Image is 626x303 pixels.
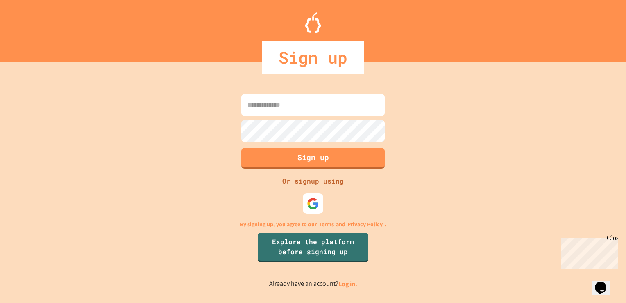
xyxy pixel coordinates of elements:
div: Or signup using [280,176,346,186]
div: Sign up [262,41,364,74]
iframe: chat widget [558,234,618,269]
a: Log in. [338,280,357,288]
a: Explore the platform before signing up [258,233,368,262]
button: Sign up [241,148,385,169]
p: Already have an account? [269,279,357,289]
img: google-icon.svg [307,197,319,210]
img: Logo.svg [305,12,321,33]
div: Chat with us now!Close [3,3,57,52]
p: By signing up, you agree to our and . [240,220,386,229]
a: Terms [319,220,334,229]
iframe: chat widget [592,270,618,295]
a: Privacy Policy [347,220,383,229]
